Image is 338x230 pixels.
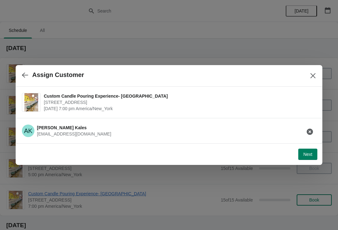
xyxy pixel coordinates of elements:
[44,105,313,112] span: [DATE] 7:00 pm America/New_York
[37,125,87,130] span: [PERSON_NAME] Kales
[24,127,33,134] text: AK
[44,93,313,99] span: Custom Candle Pouring Experience- [GEOGRAPHIC_DATA]
[22,125,34,137] span: Alex
[37,131,111,136] span: [EMAIL_ADDRESS][DOMAIN_NAME]
[303,152,312,157] span: Next
[24,93,38,111] img: Custom Candle Pouring Experience- Delray Beach | 415 East Atlantic Avenue, Delray Beach, FL, USA ...
[32,71,84,79] h2: Assign Customer
[44,99,313,105] span: [STREET_ADDRESS]
[307,70,319,81] button: Close
[298,149,317,160] button: Next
